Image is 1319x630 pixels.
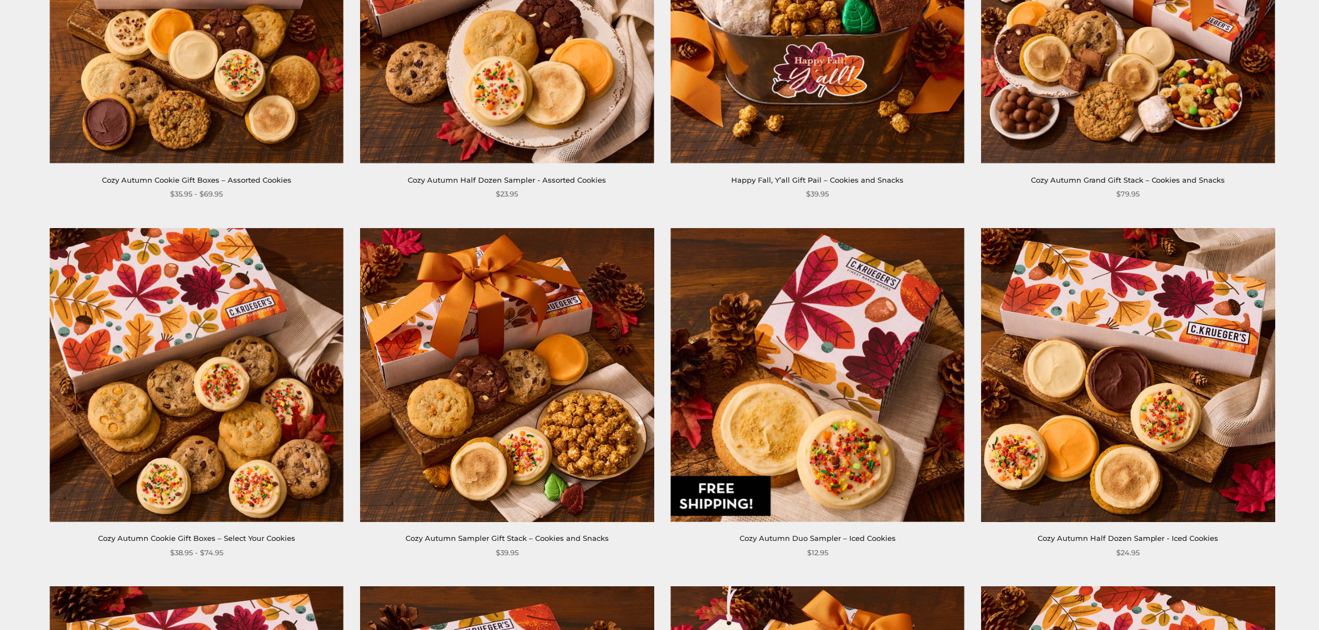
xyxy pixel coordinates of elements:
span: $12.95 [807,547,828,559]
span: $23.95 [496,188,518,200]
a: Cozy Autumn Grand Gift Stack – Cookies and Snacks [1031,175,1225,184]
a: Cozy Autumn Cookie Gift Boxes – Select Your Cookies [98,534,295,543]
span: $39.95 [806,188,829,200]
img: Cozy Autumn Cookie Gift Boxes – Select Your Cookies [50,228,343,521]
span: $38.95 - $74.95 [170,547,223,559]
span: $79.95 [1116,188,1140,200]
a: Cozy Autumn Half Dozen Sampler - Assorted Cookies [408,175,606,184]
a: Cozy Autumn Half Dozen Sampler - Iced Cookies [1038,534,1219,543]
a: Cozy Autumn Duo Sampler – Iced Cookies [671,228,964,521]
img: Cozy Autumn Duo Sampler – Iced Cookies [670,228,964,521]
a: Cozy Autumn Duo Sampler – Iced Cookies [740,534,896,543]
img: Cozy Autumn Sampler Gift Stack – Cookies and Snacks [360,228,654,521]
span: $39.95 [496,547,519,559]
span: $24.95 [1116,547,1140,559]
a: Cozy Autumn Cookie Gift Boxes – Assorted Cookies [102,175,291,184]
a: Cozy Autumn Sampler Gift Stack – Cookies and Snacks [406,534,609,543]
a: Happy Fall, Y’all Gift Pail – Cookies and Snacks [731,175,904,184]
img: Cozy Autumn Half Dozen Sampler - Iced Cookies [981,228,1275,521]
span: $35.95 - $69.95 [170,188,223,200]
